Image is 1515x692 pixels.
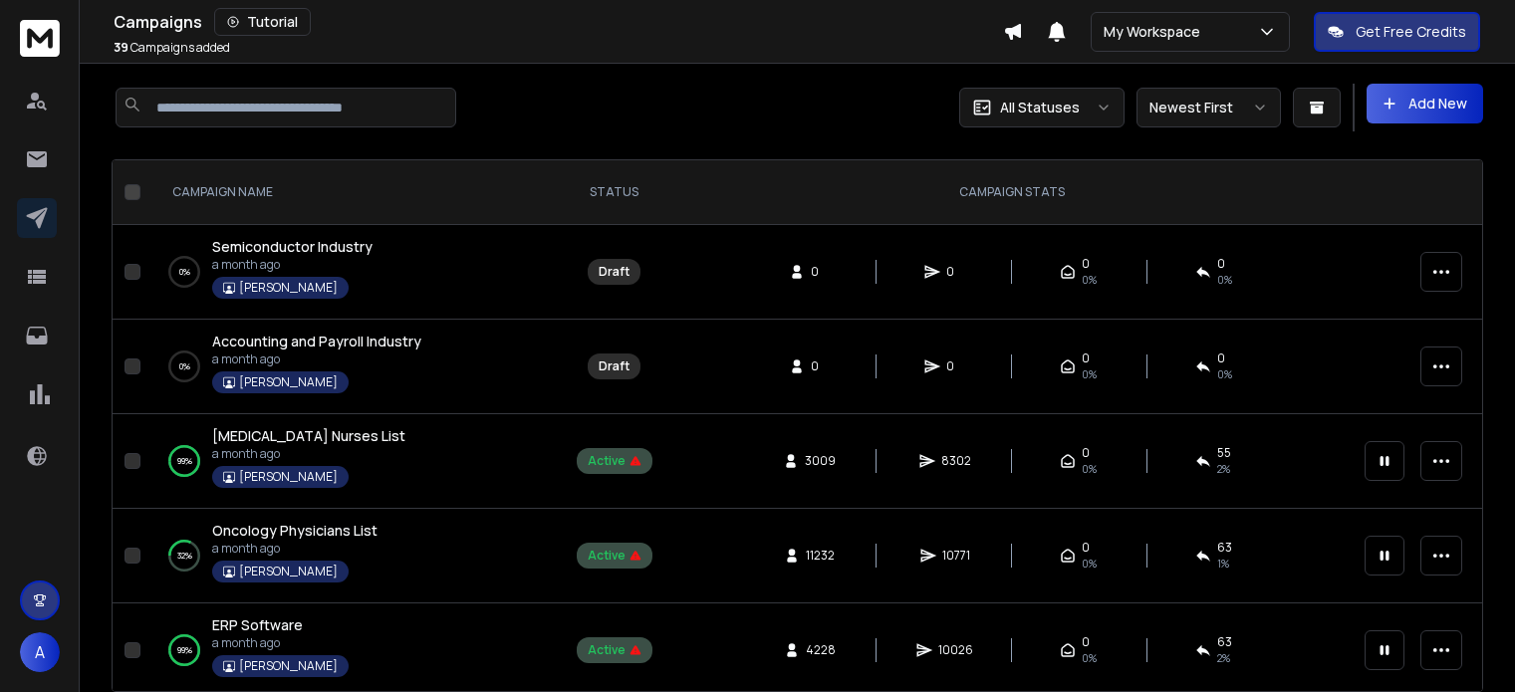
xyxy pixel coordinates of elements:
[212,426,405,445] span: [MEDICAL_DATA] Nurses List
[1082,350,1090,366] span: 0
[1104,22,1208,42] p: My Workspace
[1367,84,1483,123] button: Add New
[938,642,973,658] span: 10026
[942,548,970,564] span: 10771
[212,615,303,635] a: ERP Software
[806,548,835,564] span: 11232
[811,264,831,280] span: 0
[1217,461,1230,477] span: 2 %
[212,615,303,634] span: ERP Software
[212,446,405,462] p: a month ago
[179,356,190,376] p: 0 %
[1082,445,1090,461] span: 0
[212,541,378,557] p: a month ago
[148,225,558,320] td: 0%Semiconductor Industrya month ago[PERSON_NAME]
[1217,540,1232,556] span: 63
[212,237,373,257] a: Semiconductor Industry
[239,564,338,579] p: [PERSON_NAME]
[588,642,641,658] div: Active
[239,469,338,485] p: [PERSON_NAME]
[148,509,558,603] td: 32%Oncology Physicians Lista month ago[PERSON_NAME]
[114,8,1003,36] div: Campaigns
[1217,350,1225,366] span: 0
[179,262,190,282] p: 0 %
[177,451,192,471] p: 99 %
[946,358,966,374] span: 0
[1217,272,1232,288] span: 0%
[177,640,192,660] p: 99 %
[214,8,311,36] button: Tutorial
[946,264,966,280] span: 0
[212,257,373,273] p: a month ago
[1082,650,1097,666] span: 0%
[20,632,60,672] button: A
[239,280,338,296] p: [PERSON_NAME]
[1082,366,1097,382] span: 0%
[1217,556,1229,572] span: 1 %
[599,264,630,280] div: Draft
[114,40,230,56] p: Campaigns added
[177,546,192,566] p: 32 %
[114,39,128,56] span: 39
[1082,461,1097,477] span: 0%
[558,160,670,225] th: STATUS
[1082,556,1097,572] span: 0%
[588,548,641,564] div: Active
[941,453,971,469] span: 8302
[1314,12,1480,52] button: Get Free Credits
[148,414,558,509] td: 99%[MEDICAL_DATA] Nurses Lista month ago[PERSON_NAME]
[148,320,558,414] td: 0%Accounting and Payroll Industrya month ago[PERSON_NAME]
[1136,88,1281,127] button: Newest First
[239,658,338,674] p: [PERSON_NAME]
[212,635,349,651] p: a month ago
[1082,634,1090,650] span: 0
[212,332,421,350] span: Accounting and Payroll Industry
[1217,256,1225,272] span: 0
[1217,634,1232,650] span: 63
[1217,445,1231,461] span: 55
[1217,366,1232,382] span: 0%
[806,642,836,658] span: 4228
[811,358,831,374] span: 0
[670,160,1353,225] th: CAMPAIGN STATS
[1082,272,1097,288] span: 0%
[588,453,641,469] div: Active
[212,521,378,541] a: Oncology Physicians List
[212,426,405,446] a: [MEDICAL_DATA] Nurses List
[1000,98,1080,117] p: All Statuses
[599,358,630,374] div: Draft
[212,237,373,256] span: Semiconductor Industry
[1082,540,1090,556] span: 0
[1082,256,1090,272] span: 0
[1356,22,1466,42] p: Get Free Credits
[212,521,378,540] span: Oncology Physicians List
[148,160,558,225] th: CAMPAIGN NAME
[239,374,338,390] p: [PERSON_NAME]
[1217,650,1230,666] span: 2 %
[212,351,421,367] p: a month ago
[805,453,836,469] span: 3009
[212,332,421,351] a: Accounting and Payroll Industry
